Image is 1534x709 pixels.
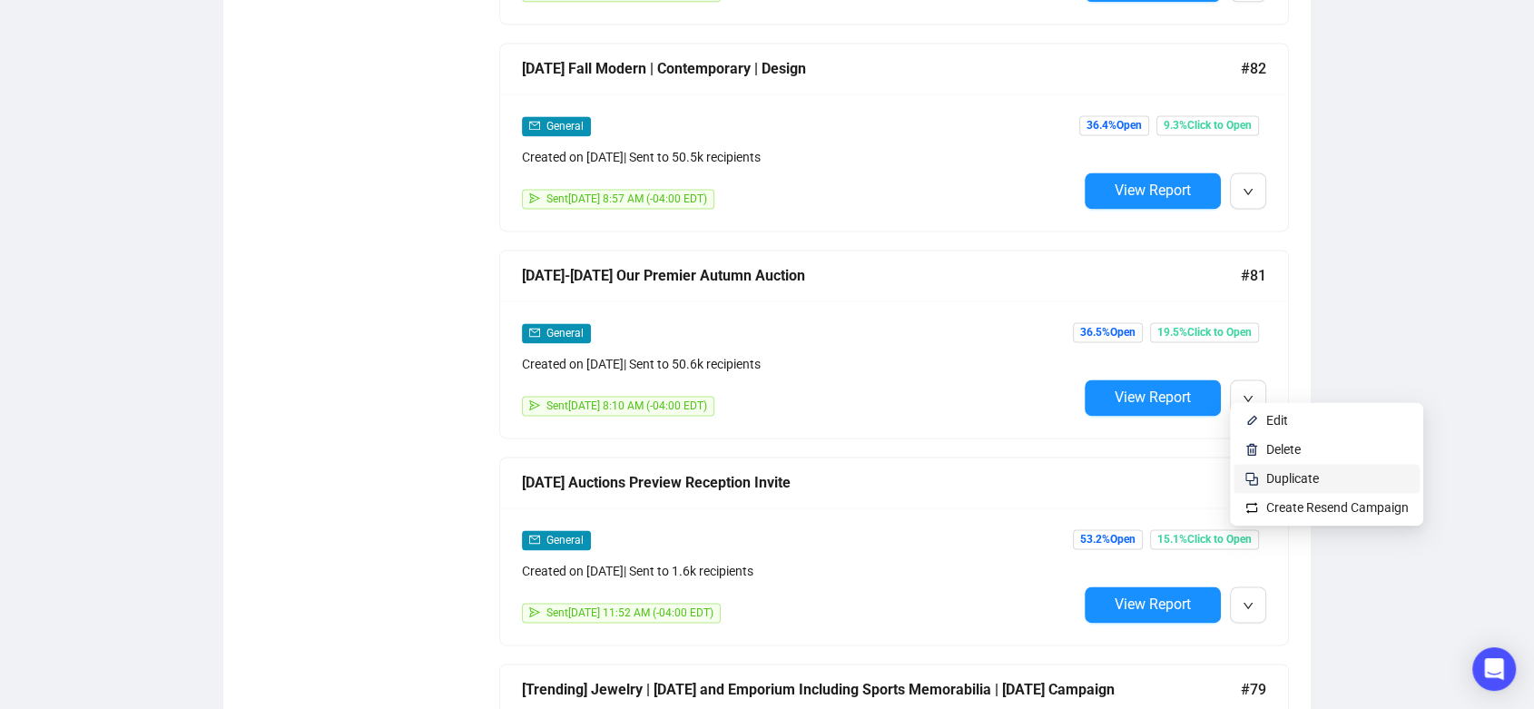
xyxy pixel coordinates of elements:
a: [DATE] Auctions Preview Reception Invite#80mailGeneralCreated on [DATE]| Sent to 1.6k recipientss... [499,457,1289,645]
span: send [529,606,540,617]
a: [DATE]-[DATE] Our Premier Autumn Auction#81mailGeneralCreated on [DATE]| Sent to 50.6k recipients... [499,250,1289,438]
span: #81 [1241,264,1266,287]
span: 9.3% Click to Open [1156,115,1259,135]
span: General [546,327,584,340]
div: Created on [DATE] | Sent to 1.6k recipients [522,561,1077,581]
div: [DATE] Auctions Preview Reception Invite [522,471,1241,494]
div: Created on [DATE] | Sent to 50.6k recipients [522,354,1077,374]
span: mail [529,327,540,338]
span: 36.4% Open [1079,115,1149,135]
span: View Report [1115,389,1191,406]
span: 53.2% Open [1073,529,1143,549]
span: down [1243,186,1254,197]
div: [DATE]-[DATE] Our Premier Autumn Auction [522,264,1241,287]
span: mail [529,120,540,131]
span: Duplicate [1266,471,1319,486]
span: send [529,399,540,410]
img: svg+xml;base64,PHN2ZyB4bWxucz0iaHR0cDovL3d3dy53My5vcmcvMjAwMC9zdmciIHdpZHRoPSIyNCIgaGVpZ2h0PSIyNC... [1244,471,1259,486]
span: Sent [DATE] 11:52 AM (-04:00 EDT) [546,606,713,619]
span: 36.5% Open [1073,322,1143,342]
div: [Trending] Jewelry | [DATE] and Emporium Including Sports Memorabilia | [DATE] Campaign [522,678,1241,701]
span: Create Resend Campaign [1266,500,1409,515]
img: retweet.svg [1244,500,1259,515]
span: 15.1% Click to Open [1150,529,1259,549]
span: send [529,192,540,203]
button: View Report [1085,172,1221,209]
div: Created on [DATE] | Sent to 50.5k recipients [522,147,1077,167]
span: View Report [1115,182,1191,199]
div: [DATE] Fall Modern | Contemporary | Design [522,57,1241,80]
span: Delete [1266,442,1301,457]
div: Open Intercom Messenger [1472,647,1516,691]
span: View Report [1115,596,1191,613]
span: #82 [1241,57,1266,80]
span: General [546,120,584,133]
span: General [546,534,584,547]
span: Edit [1266,413,1288,428]
button: View Report [1085,379,1221,416]
span: Sent [DATE] 8:57 AM (-04:00 EDT) [546,192,707,205]
span: mail [529,534,540,545]
a: [DATE] Fall Modern | Contemporary | Design#82mailGeneralCreated on [DATE]| Sent to 50.5k recipien... [499,43,1289,231]
button: View Report [1085,586,1221,623]
span: #79 [1241,678,1266,701]
span: 19.5% Click to Open [1150,322,1259,342]
img: svg+xml;base64,PHN2ZyB4bWxucz0iaHR0cDovL3d3dy53My5vcmcvMjAwMC9zdmciIHhtbG5zOnhsaW5rPSJodHRwOi8vd3... [1244,442,1259,457]
span: down [1243,600,1254,611]
span: down [1243,393,1254,404]
img: svg+xml;base64,PHN2ZyB4bWxucz0iaHR0cDovL3d3dy53My5vcmcvMjAwMC9zdmciIHhtbG5zOnhsaW5rPSJodHRwOi8vd3... [1244,413,1259,428]
span: Sent [DATE] 8:10 AM (-04:00 EDT) [546,399,707,412]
